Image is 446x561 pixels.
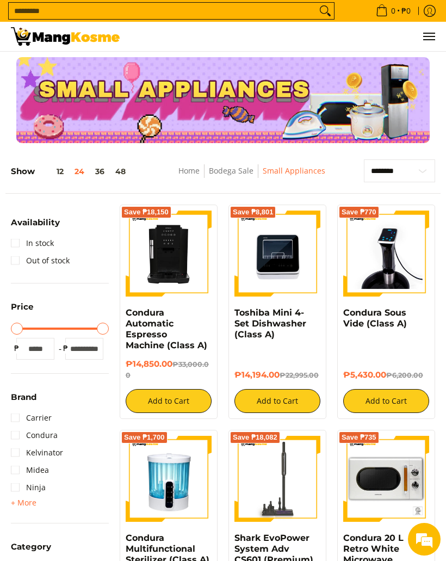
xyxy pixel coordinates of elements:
[11,409,52,427] a: Carrier
[126,307,207,350] a: Condura Automatic Espresso Machine (Class A)
[23,137,190,247] span: We are offline. Please leave us a message.
[386,371,423,379] del: ₱6,200.00
[178,5,205,32] div: Minimize live chat window
[234,370,320,381] h6: ₱14,194.00
[124,209,169,215] span: Save ₱18,150
[11,479,46,496] a: Ninja
[11,427,58,444] a: Condura
[90,167,110,176] button: 36
[343,370,429,381] h6: ₱5,430.00
[389,7,397,15] span: 0
[11,235,54,252] a: In stock
[158,335,197,350] em: Submit
[234,389,320,413] button: Add to Cart
[11,498,36,507] span: + More
[126,389,212,413] button: Add to Cart
[131,22,435,51] ul: Customer Navigation
[11,496,36,509] summary: Open
[234,307,306,340] a: Toshiba Mini 4-Set Dishwasher (Class A)
[11,303,34,311] span: Price
[11,393,36,409] summary: Open
[343,211,429,297] img: Condura Sous Vide (Class A)
[152,164,351,189] nav: Breadcrumbs
[342,209,376,215] span: Save ₱770
[234,436,320,522] img: shark-evopower-wireless-vacuum-full-view-mang-kosme
[126,211,212,297] img: Condura Automatic Espresso Machine (Class A)
[343,389,429,413] button: Add to Cart
[69,167,90,176] button: 24
[178,165,200,176] a: Home
[11,167,131,177] h5: Show
[263,165,325,176] a: Small Appliances
[342,434,376,441] span: Save ₱735
[110,167,131,176] button: 48
[317,3,334,19] button: Search
[11,542,51,559] summary: Open
[35,167,69,176] button: 12
[57,61,183,75] div: Leave a message
[126,436,212,522] img: Condura Multifunctional Sterilizer (Class A)
[373,5,414,17] span: •
[11,218,60,226] span: Availability
[400,7,412,15] span: ₱0
[11,393,36,401] span: Brand
[209,165,253,176] a: Bodega Sale
[11,218,60,235] summary: Open
[11,27,120,46] img: Small Appliances l Mang Kosme: Home Appliances Warehouse Sale
[126,359,212,381] h6: ₱14,850.00
[11,303,34,319] summary: Open
[124,434,165,441] span: Save ₱1,700
[11,461,49,479] a: Midea
[234,211,320,297] img: Toshiba Mini 4-Set Dishwasher (Class A)
[11,252,70,269] a: Out of stock
[280,371,319,379] del: ₱22,995.00
[11,542,51,551] span: Category
[11,444,63,461] a: Kelvinator
[233,434,277,441] span: Save ₱18,082
[343,307,407,329] a: Condura Sous Vide (Class A)
[422,22,435,51] button: Menu
[131,22,435,51] nav: Main Menu
[343,436,429,522] img: condura-vintage-style-20-liter-micowave-oven-with-icc-sticker-class-a-full-front-view-mang-kosme
[11,343,22,354] span: ₱
[60,343,71,354] span: ₱
[233,209,274,215] span: Save ₱8,801
[5,297,207,335] textarea: Type your message and click 'Submit'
